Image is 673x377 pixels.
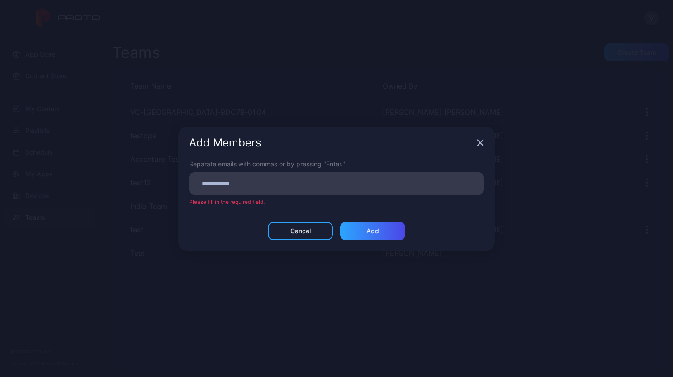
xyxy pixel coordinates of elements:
[366,227,379,235] div: Add
[178,198,495,206] div: Please fill in the required field.
[290,227,311,235] div: Cancel
[340,222,405,240] button: Add
[268,222,333,240] button: Cancel
[189,159,484,169] div: Separate emails with commas or by pressing "Enter."
[189,137,473,148] div: Add Members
